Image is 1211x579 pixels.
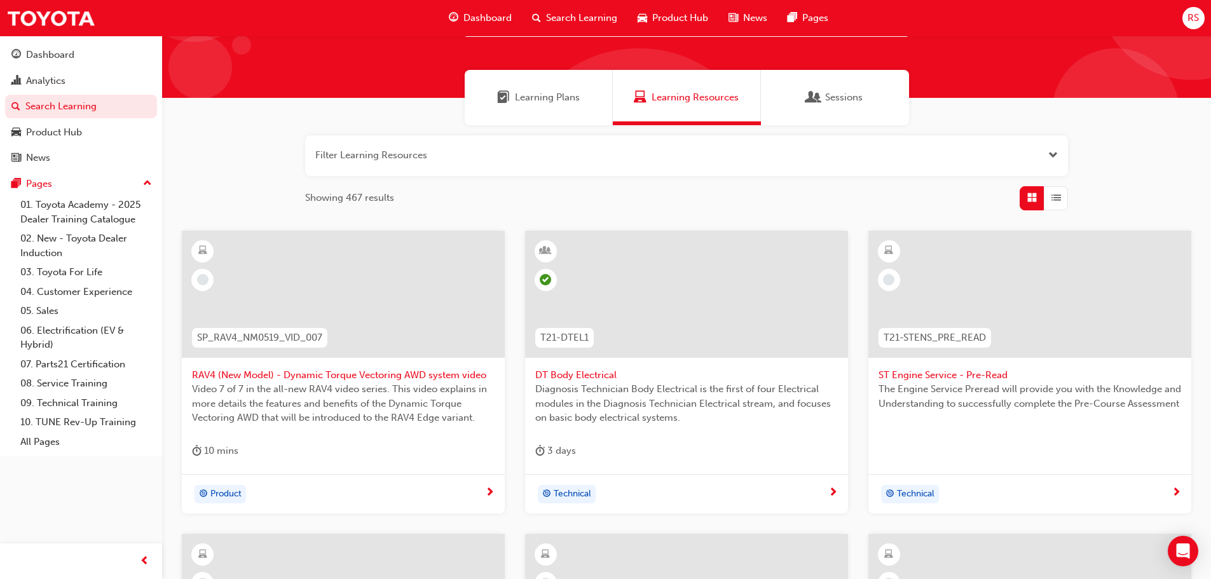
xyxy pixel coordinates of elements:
span: ST Engine Service - Pre-Read [879,368,1181,383]
a: 06. Electrification (EV & Hybrid) [15,321,157,355]
span: Technical [554,487,591,501]
span: Grid [1027,191,1037,205]
span: learningResourceType_ELEARNING-icon [198,243,207,259]
span: The Engine Service Preread will provide you with the Knowledge and Understanding to successfully ... [879,382,1181,411]
a: 02. New - Toyota Dealer Induction [15,229,157,262]
a: 07. Parts21 Certification [15,355,157,374]
span: DT Body Electrical [535,368,838,383]
span: Dashboard [463,11,512,25]
span: guage-icon [449,10,458,26]
span: Product Hub [652,11,708,25]
a: T21-STENS_PRE_READST Engine Service - Pre-ReadThe Engine Service Preread will provide you with th... [868,231,1191,514]
span: Technical [897,487,934,501]
a: Dashboard [5,43,157,67]
span: Showing 467 results [305,191,394,205]
span: Learning Plans [497,90,510,105]
a: SessionsSessions [761,70,909,125]
span: target-icon [886,486,894,503]
span: next-icon [828,487,838,499]
span: news-icon [11,153,21,164]
span: Sessions [825,90,863,105]
div: News [26,151,50,165]
span: Search Learning [546,11,617,25]
button: Pages [5,172,157,196]
span: Learning Resources [652,90,739,105]
a: News [5,146,157,170]
a: 01. Toyota Academy - 2025 Dealer Training Catalogue [15,195,157,229]
span: learningResourceType_ELEARNING-icon [198,547,207,563]
span: learningResourceType_ELEARNING-icon [884,547,893,563]
span: pages-icon [11,179,21,190]
span: RS [1187,11,1199,25]
div: Pages [26,177,52,191]
a: Search Learning [5,95,157,118]
span: Product [210,487,242,501]
button: DashboardAnalyticsSearch LearningProduct HubNews [5,41,157,172]
a: 09. Technical Training [15,393,157,413]
span: Video 7 of 7 in the all-new RAV4 video series. This video explains in more details the features a... [192,382,495,425]
a: car-iconProduct Hub [627,5,718,31]
a: Learning ResourcesLearning Resources [613,70,761,125]
a: SP_RAV4_NM0519_VID_007RAV4 (New Model) - Dynamic Torque Vectoring AWD system videoVideo 7 of 7 in... [182,231,505,514]
span: Pages [802,11,828,25]
span: learningRecordVerb_ATTEND-icon [540,274,551,285]
button: RS [1182,7,1205,29]
a: 08. Service Training [15,374,157,393]
a: Product Hub [5,121,157,144]
a: Learning PlansLearning Plans [465,70,613,125]
span: target-icon [199,486,208,503]
span: up-icon [143,175,152,192]
a: search-iconSearch Learning [522,5,627,31]
div: 10 mins [192,443,238,459]
span: chart-icon [11,76,21,87]
span: duration-icon [192,443,202,459]
span: learningRecordVerb_NONE-icon [883,274,894,285]
div: Product Hub [26,125,82,140]
span: T21-STENS_PRE_READ [884,330,986,345]
div: Dashboard [26,48,74,62]
a: 03. Toyota For Life [15,262,157,282]
span: news-icon [729,10,738,26]
a: 04. Customer Experience [15,282,157,302]
span: Diagnosis Technician Body Electrical is the first of four Electrical modules in the Diagnosis Tec... [535,382,838,425]
a: 05. Sales [15,301,157,321]
span: next-icon [1172,487,1181,499]
div: Analytics [26,74,65,88]
span: RAV4 (New Model) - Dynamic Torque Vectoring AWD system video [192,368,495,383]
span: SP_RAV4_NM0519_VID_007 [197,330,322,345]
span: T21-DTEL1 [540,330,589,345]
a: 10. TUNE Rev-Up Training [15,412,157,432]
span: car-icon [11,127,21,139]
a: guage-iconDashboard [439,5,522,31]
span: search-icon [11,101,20,112]
div: Open Intercom Messenger [1168,536,1198,566]
span: car-icon [638,10,647,26]
a: pages-iconPages [777,5,838,31]
img: Trak [6,4,95,32]
span: Sessions [807,90,820,105]
span: next-icon [485,487,495,499]
span: Learning Resources [634,90,647,105]
span: List [1051,191,1061,205]
span: guage-icon [11,50,21,61]
span: pages-icon [788,10,797,26]
span: learningRecordVerb_NONE-icon [197,274,209,285]
a: news-iconNews [718,5,777,31]
span: duration-icon [535,443,545,459]
span: search-icon [532,10,541,26]
span: learningResourceType_ELEARNING-icon [884,243,893,259]
span: learningResourceType_ELEARNING-icon [541,547,550,563]
span: prev-icon [140,554,149,569]
button: Open the filter [1048,148,1058,163]
a: All Pages [15,432,157,452]
span: learningResourceType_INSTRUCTOR_LED-icon [541,243,550,259]
span: Learning Plans [515,90,580,105]
div: 3 days [535,443,576,459]
span: News [743,11,767,25]
a: T21-DTEL1DT Body ElectricalDiagnosis Technician Body Electrical is the first of four Electrical m... [525,231,848,514]
span: target-icon [542,486,551,503]
a: Analytics [5,69,157,93]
